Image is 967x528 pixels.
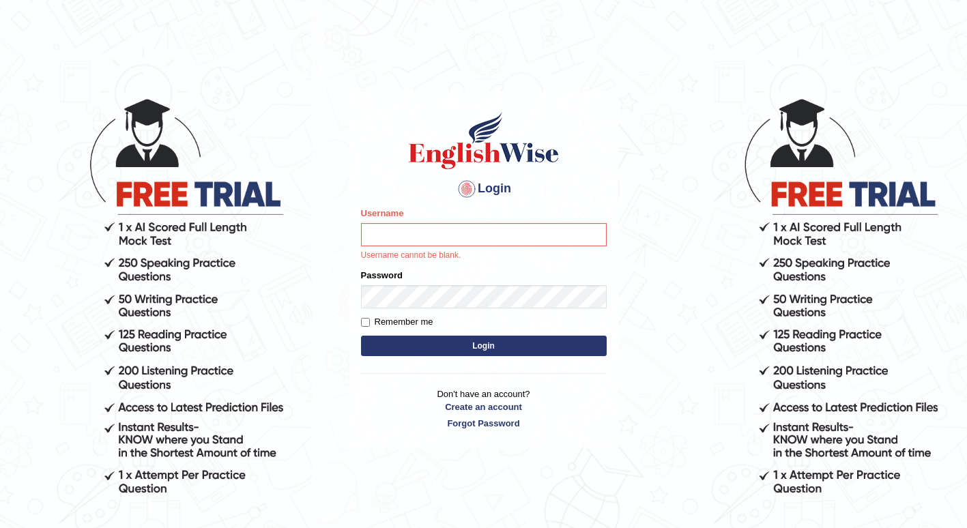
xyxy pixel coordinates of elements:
label: Username [361,207,404,220]
a: Create an account [361,400,607,413]
input: Remember me [361,318,370,327]
p: Username cannot be blank. [361,250,607,262]
label: Password [361,269,403,282]
h4: Login [361,178,607,200]
button: Login [361,336,607,356]
p: Don't have an account? [361,387,607,430]
a: Forgot Password [361,417,607,430]
label: Remember me [361,315,433,329]
img: Logo of English Wise sign in for intelligent practice with AI [406,110,562,171]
